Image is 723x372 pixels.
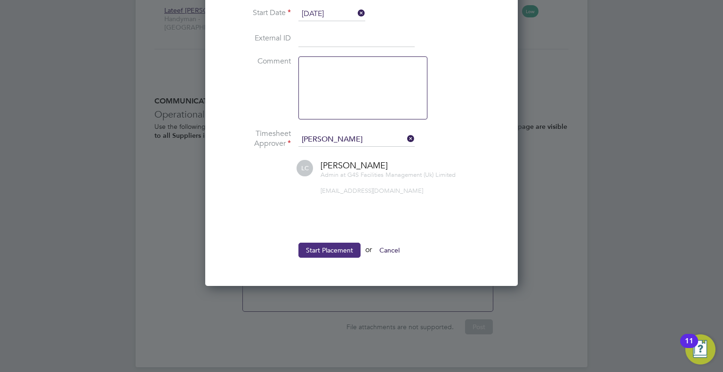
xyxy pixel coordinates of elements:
[297,160,313,176] span: LC
[347,171,456,179] span: G4S Facilities Management (Uk) Limited
[220,56,291,66] label: Comment
[321,160,388,171] span: [PERSON_NAME]
[220,243,503,267] li: or
[685,334,715,364] button: Open Resource Center, 11 new notifications
[685,341,693,353] div: 11
[220,129,291,149] label: Timesheet Approver
[220,8,291,18] label: Start Date
[298,133,415,147] input: Search for...
[298,243,361,258] button: Start Placement
[321,187,423,195] span: [EMAIL_ADDRESS][DOMAIN_NAME]
[321,171,345,179] span: Admin at
[220,33,291,43] label: External ID
[372,243,407,258] button: Cancel
[298,7,365,21] input: Select one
